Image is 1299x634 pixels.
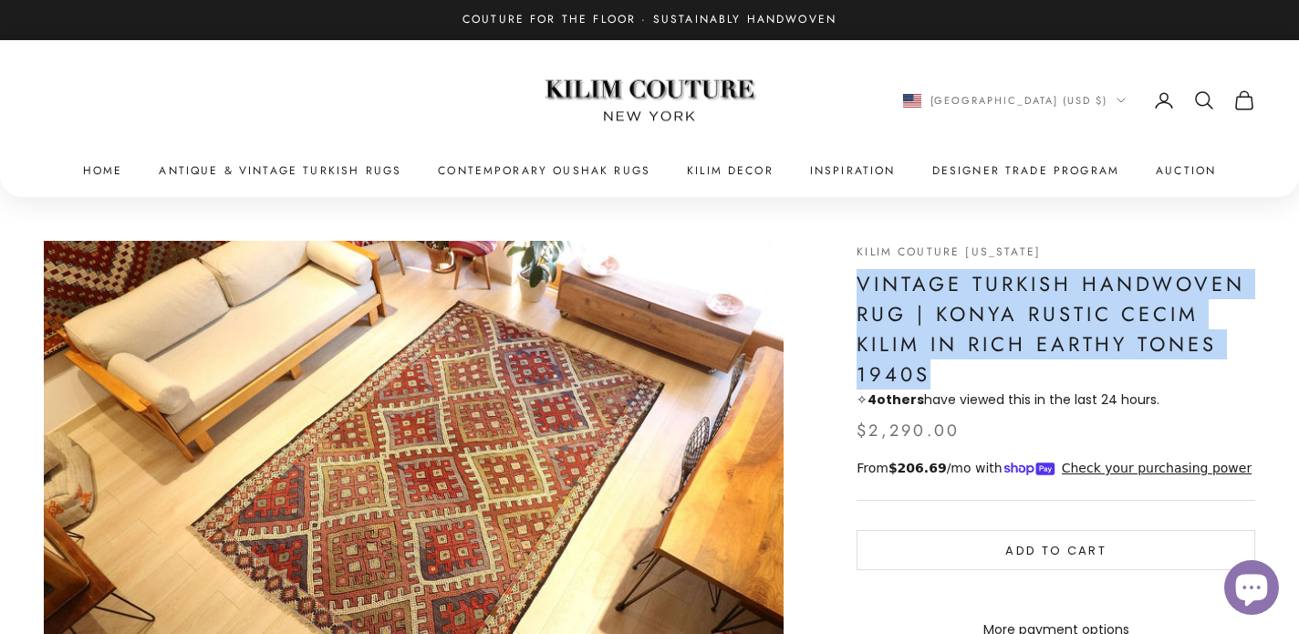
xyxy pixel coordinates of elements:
[857,244,1041,260] a: Kilim Couture [US_STATE]
[857,269,1255,390] h1: Vintage Turkish Handwoven Rug | Konya Rustic Cecim Kilim in Rich Earthy Tones 1940s
[44,161,1255,180] nav: Primary navigation
[930,92,1108,109] span: [GEOGRAPHIC_DATA] (USD $)
[857,530,1255,570] button: Add to cart
[932,161,1120,180] a: Designer Trade Program
[868,390,877,409] span: 4
[687,161,774,180] summary: Kilim Decor
[903,89,1256,111] nav: Secondary navigation
[438,161,650,180] a: Contemporary Oushak Rugs
[903,92,1127,109] button: Change country or currency
[1219,560,1284,619] inbox-online-store-chat: Shopify online store chat
[903,94,921,108] img: United States
[857,390,1255,411] p: ✧ have viewed this in the last 24 hours.
[857,418,960,444] sale-price: $2,290.00
[535,57,764,144] img: Logo of Kilim Couture New York
[810,161,896,180] a: Inspiration
[1156,161,1216,180] a: Auction
[868,390,924,409] strong: others
[83,161,123,180] a: Home
[462,11,837,29] p: Couture for the Floor · Sustainably Handwoven
[159,161,401,180] a: Antique & Vintage Turkish Rugs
